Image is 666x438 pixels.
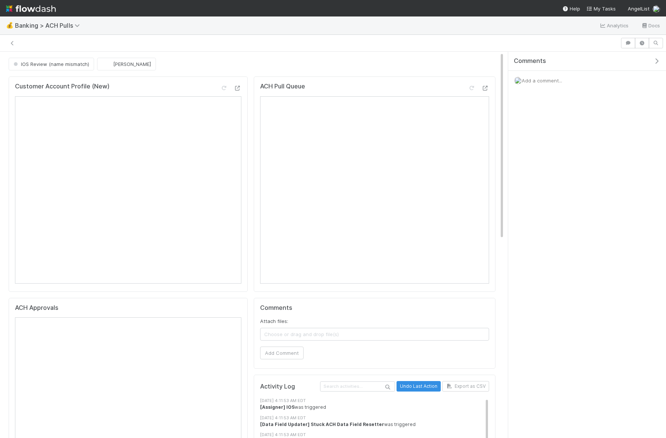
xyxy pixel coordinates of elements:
[15,304,58,312] h5: ACH Approvals
[6,2,56,15] img: logo-inverted-e16ddd16eac7371096b0.svg
[260,432,489,438] div: [DATE] 4:11:53 AM EDT
[260,422,384,427] strong: [Data Field Updater] Stuck ACH Data Field Resetter
[522,78,562,84] span: Add a comment...
[562,5,580,12] div: Help
[260,304,489,312] h5: Comments
[260,421,489,428] div: was triggered
[641,21,660,30] a: Docs
[15,83,109,90] h5: Customer Account Profile (New)
[260,415,489,421] div: [DATE] 4:11:53 AM EDT
[260,83,305,90] h5: ACH Pull Queue
[514,77,522,84] img: avatar_2de93f86-b6c7-4495-bfe2-fb093354a53c.png
[260,328,489,340] span: Choose or drag and drop file(s)
[442,381,489,392] button: Export as CSV
[260,317,288,325] label: Attach files:
[599,21,629,30] a: Analytics
[260,347,304,359] button: Add Comment
[514,57,546,65] span: Comments
[260,398,489,404] div: [DATE] 4:11:53 AM EDT
[397,381,441,392] button: Undo Last Action
[320,381,395,392] input: Search activities...
[15,22,84,29] span: Banking > ACH Pulls
[260,404,489,411] div: was triggered
[586,5,616,12] a: My Tasks
[653,5,660,13] img: avatar_2de93f86-b6c7-4495-bfe2-fb093354a53c.png
[6,22,13,28] span: 💰
[586,6,616,12] span: My Tasks
[260,383,319,390] h5: Activity Log
[628,6,650,12] span: AngelList
[260,404,295,410] strong: [Assigner] IOS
